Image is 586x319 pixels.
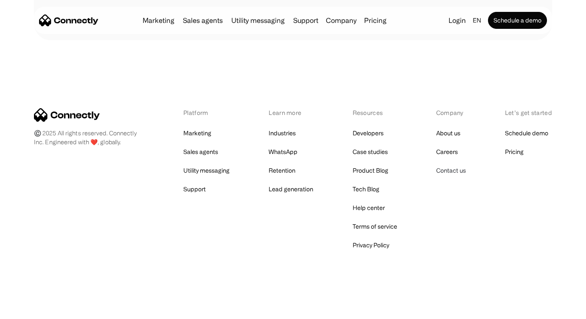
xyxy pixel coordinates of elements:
[488,12,547,29] a: Schedule a demo
[39,14,98,27] a: home
[323,14,359,26] div: Company
[473,14,481,26] div: en
[353,239,389,251] a: Privacy Policy
[353,108,397,117] div: Resources
[183,127,211,139] a: Marketing
[269,108,313,117] div: Learn more
[469,14,486,26] div: en
[353,127,384,139] a: Developers
[445,14,469,26] a: Login
[361,17,390,24] a: Pricing
[436,165,466,176] a: Contact us
[353,165,388,176] a: Product Blog
[183,108,230,117] div: Platform
[269,183,313,195] a: Lead generation
[290,17,322,24] a: Support
[436,127,460,139] a: About us
[353,183,379,195] a: Tech Blog
[183,183,206,195] a: Support
[179,17,226,24] a: Sales agents
[139,17,178,24] a: Marketing
[436,146,458,158] a: Careers
[353,221,397,232] a: Terms of service
[353,202,385,214] a: Help center
[183,146,218,158] a: Sales agents
[269,146,297,158] a: WhatsApp
[269,127,296,139] a: Industries
[353,146,388,158] a: Case studies
[183,165,230,176] a: Utility messaging
[17,304,51,316] ul: Language list
[505,127,548,139] a: Schedule demo
[505,146,524,158] a: Pricing
[436,108,466,117] div: Company
[326,14,356,26] div: Company
[269,165,295,176] a: Retention
[228,17,288,24] a: Utility messaging
[505,108,552,117] div: Let’s get started
[8,303,51,316] aside: Language selected: English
